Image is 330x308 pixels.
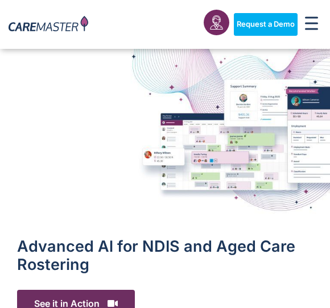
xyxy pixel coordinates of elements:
a: Request a Demo [234,13,298,36]
h1: Advanced Al for NDIS and Aged Care Rostering [17,238,313,274]
span: Request a Demo [237,20,295,29]
img: CareMaster Logo [9,16,88,34]
div: Menu Toggle [302,13,322,36]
